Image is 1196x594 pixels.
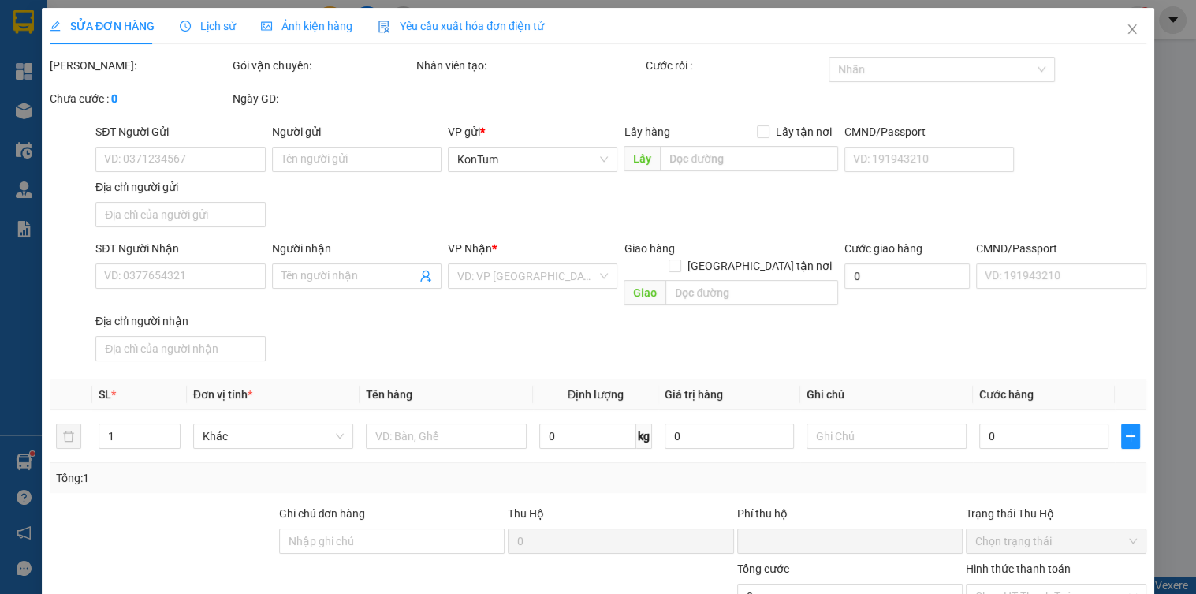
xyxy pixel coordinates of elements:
[800,379,973,410] th: Ghi chú
[95,240,265,257] div: SĐT Người Nhận
[56,469,463,487] div: Tổng: 1
[966,562,1071,575] label: Hình thức thanh toán
[111,92,117,105] b: 0
[193,388,252,401] span: Đơn vị tính
[416,57,643,74] div: Nhân viên tạo:
[233,57,413,74] div: Gói vận chuyển:
[1126,23,1138,35] span: close
[646,57,825,74] div: Cước rồi :
[769,123,838,140] span: Lấy tận nơi
[979,388,1034,401] span: Cước hàng
[448,123,617,140] div: VP gửi
[976,240,1146,257] div: CMND/Passport
[844,242,922,255] label: Cước giao hàng
[180,21,191,32] span: clock-circle
[261,20,352,32] span: Ảnh kiện hàng
[737,562,789,575] span: Tổng cước
[378,20,544,32] span: Yêu cầu xuất hóa đơn điện tử
[624,242,675,255] span: Giao hàng
[272,240,442,257] div: Người nhận
[624,280,666,305] span: Giao
[180,20,236,32] span: Lịch sử
[448,242,492,255] span: VP Nhận
[99,388,111,401] span: SL
[508,507,544,520] span: Thu Hộ
[966,505,1146,522] div: Trạng thái Thu Hộ
[366,424,526,449] input: VD: Bàn, Ghế
[261,21,272,32] span: picture
[624,125,670,138] span: Lấy hàng
[1121,424,1140,449] button: plus
[1110,8,1154,52] button: Close
[681,257,838,275] span: [GEOGRAPHIC_DATA] tận nơi
[624,146,661,171] span: Lấy
[56,424,81,449] button: delete
[50,90,229,107] div: Chưa cước :
[975,529,1136,553] span: Chọn trạng thái
[279,507,366,520] label: Ghi chú đơn hàng
[95,312,265,330] div: Địa chỉ người nhận
[378,21,390,33] img: icon
[419,270,432,282] span: user-add
[807,424,967,449] input: Ghi Chú
[203,424,344,448] span: Khác
[50,21,61,32] span: edit
[95,202,265,227] input: Địa chỉ của người gửi
[666,280,838,305] input: Dọc đường
[50,57,229,74] div: [PERSON_NAME]:
[95,178,265,196] div: Địa chỉ người gửi
[737,505,963,529] div: Phí thu hộ
[844,263,971,289] input: Cước giao hàng
[665,388,723,401] span: Giá trị hàng
[279,529,505,554] input: Ghi chú đơn hàng
[366,388,412,401] span: Tên hàng
[272,123,442,140] div: Người gửi
[568,388,624,401] span: Định lượng
[50,20,155,32] span: SỬA ĐƠN HÀNG
[636,424,652,449] span: kg
[233,90,413,107] div: Ngày GD:
[661,146,838,171] input: Dọc đường
[844,123,1014,140] div: CMND/Passport
[95,336,265,361] input: Địa chỉ của người nhận
[1122,430,1139,443] span: plus
[95,123,265,140] div: SĐT Người Gửi
[457,148,608,171] span: KonTum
